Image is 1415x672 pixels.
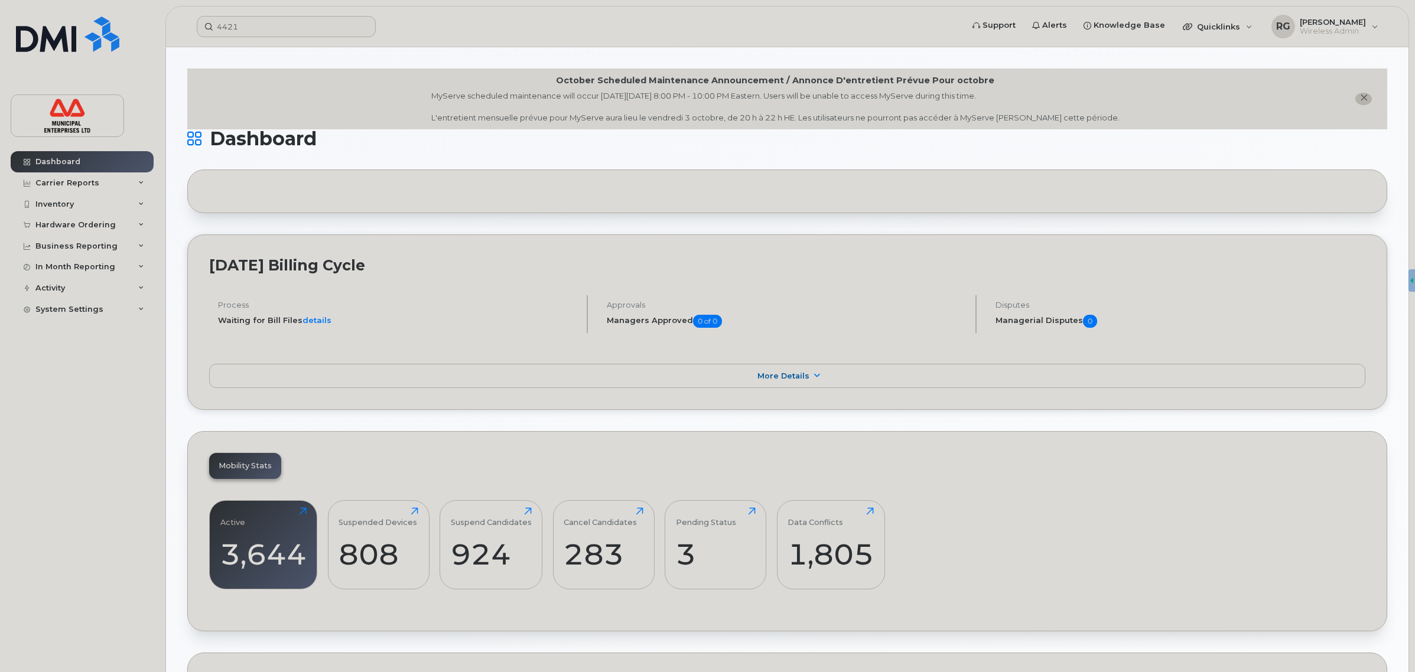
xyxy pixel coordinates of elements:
[788,537,874,572] div: 1,805
[676,507,736,527] div: Pending Status
[451,507,532,527] div: Suspend Candidates
[996,301,1365,309] h4: Disputes
[302,315,331,325] a: details
[556,74,994,87] div: October Scheduled Maintenance Announcement / Annonce D'entretient Prévue Pour octobre
[1083,315,1097,328] span: 0
[451,537,532,572] div: 924
[451,507,532,583] a: Suspend Candidates924
[220,507,245,527] div: Active
[996,315,1365,328] h5: Managerial Disputes
[757,371,809,380] span: More Details
[693,315,722,328] span: 0 of 0
[564,537,643,572] div: 283
[607,315,965,328] h5: Managers Approved
[339,537,418,572] div: 808
[788,507,843,527] div: Data Conflicts
[339,507,418,583] a: Suspended Devices808
[676,537,756,572] div: 3
[339,507,417,527] div: Suspended Devices
[218,315,577,326] li: Waiting for Bill Files
[210,130,317,148] span: Dashboard
[218,301,577,309] h4: Process
[564,507,643,583] a: Cancel Candidates283
[788,507,874,583] a: Data Conflicts1,805
[220,507,307,583] a: Active3,644
[676,507,756,583] a: Pending Status3
[431,90,1120,123] div: MyServe scheduled maintenance will occur [DATE][DATE] 8:00 PM - 10:00 PM Eastern. Users will be u...
[564,507,637,527] div: Cancel Candidates
[220,537,307,572] div: 3,644
[209,256,1365,274] h2: [DATE] Billing Cycle
[1355,93,1372,105] button: close notification
[607,301,965,309] h4: Approvals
